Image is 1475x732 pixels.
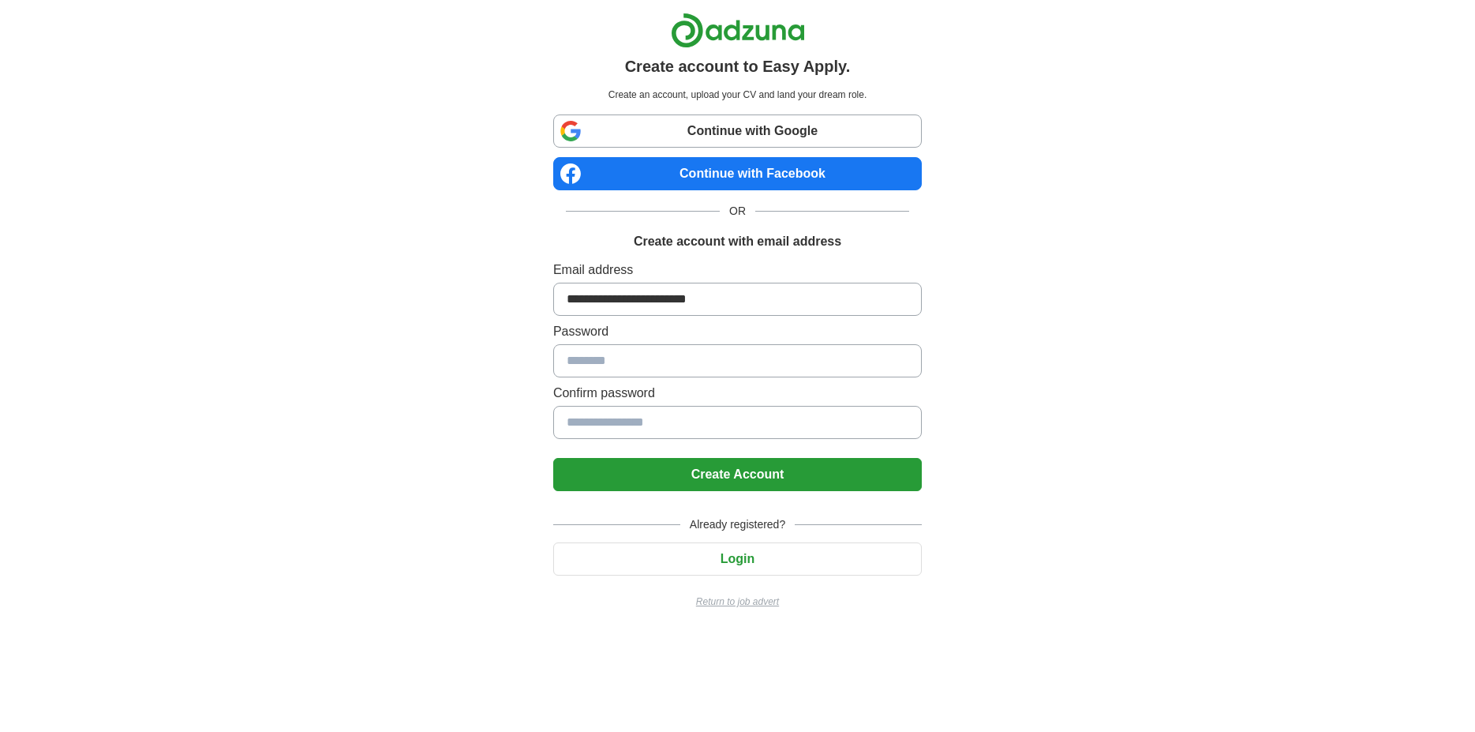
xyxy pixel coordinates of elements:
[556,88,919,102] p: Create an account, upload your CV and land your dream role.
[553,114,922,148] a: Continue with Google
[553,261,922,280] label: Email address
[671,13,805,48] img: Adzuna logo
[680,516,795,533] span: Already registered?
[553,384,922,403] label: Confirm password
[553,542,922,576] button: Login
[553,157,922,190] a: Continue with Facebook
[553,322,922,341] label: Password
[553,458,922,491] button: Create Account
[553,552,922,565] a: Login
[634,232,841,251] h1: Create account with email address
[625,54,851,78] h1: Create account to Easy Apply.
[553,595,922,609] a: Return to job advert
[720,203,755,220] span: OR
